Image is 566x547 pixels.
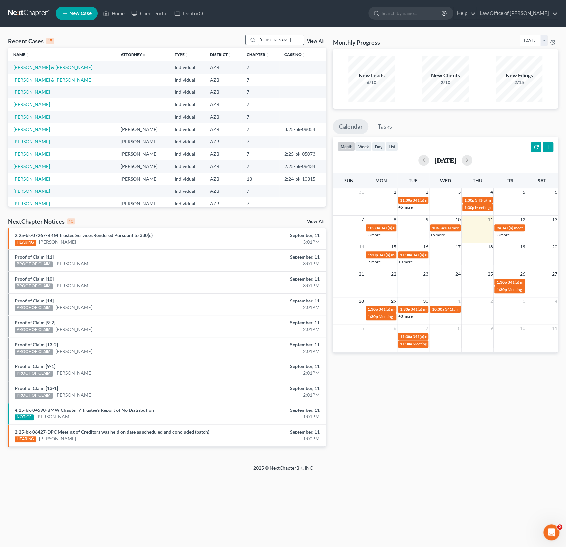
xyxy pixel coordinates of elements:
[142,53,146,57] i: unfold_more
[15,371,53,377] div: PROOF OF CLAIM
[67,218,75,224] div: 10
[15,385,58,391] a: Proof of Claim [13-1]
[385,142,398,151] button: list
[241,197,279,210] td: 7
[361,216,365,224] span: 7
[13,139,50,144] a: [PERSON_NAME]
[15,327,53,333] div: PROOF OF CLAIM
[355,142,372,151] button: week
[241,185,279,197] td: 7
[36,413,73,420] a: [PERSON_NAME]
[13,89,50,95] a: [PERSON_NAME]
[422,243,429,251] span: 16
[430,232,445,237] a: +5 more
[455,216,461,224] span: 10
[543,524,559,540] iframe: Intercom live chat
[222,260,319,267] div: 3:01PM
[11,97,103,123] div: That issue is being fixed [DATE] so the invites stay being sent to the proper internal email assi...
[115,148,169,160] td: [PERSON_NAME]
[400,341,412,346] span: 11:30a
[454,7,476,19] a: Help
[222,370,319,376] div: 2:01PM
[205,123,241,135] td: AZB
[241,160,279,173] td: 7
[174,52,188,57] a: Typeunfold_more
[422,79,469,86] div: 2/10
[519,243,526,251] span: 19
[440,178,451,183] span: Wed
[205,160,241,173] td: AZB
[222,392,319,398] div: 2:01PM
[15,320,55,325] a: Proof of Claim [9-2]
[554,188,558,196] span: 6
[279,160,326,173] td: 2:25-bk-06434
[222,282,319,289] div: 3:01PM
[279,173,326,185] td: 2:24-bk-10315
[115,197,169,210] td: [PERSON_NAME]
[210,52,232,57] a: Districtunfold_more
[25,53,29,57] i: unfold_more
[55,260,92,267] a: [PERSON_NAME]
[425,324,429,332] span: 7
[390,243,397,251] span: 15
[557,524,562,530] span: 2
[551,324,558,332] span: 11
[475,198,539,203] span: 341(a) meeting for [PERSON_NAME]
[457,188,461,196] span: 3
[425,188,429,196] span: 2
[228,53,232,57] i: unfold_more
[169,74,205,86] td: Individual
[501,225,565,230] span: 341(a) meeting for [PERSON_NAME]
[434,157,456,164] h2: [DATE]
[361,324,365,332] span: 5
[205,86,241,98] td: AZB
[11,201,103,240] div: No, we did a bunch of testing on our end. We uploaded documents last night, didn't import, went b...
[487,270,493,278] span: 25
[375,178,387,183] span: Mon
[372,142,385,151] button: day
[393,188,397,196] span: 1
[5,25,127,132] div: Katie says…
[496,280,507,285] span: 1:30p
[333,38,380,46] h3: Monthly Progress
[222,239,319,245] div: 3:01PM
[487,243,493,251] span: 18
[5,25,109,127] div: Good morning! To follow up on the [PERSON_NAME] issue, I think I figured out what happened. The s...
[366,259,381,264] a: +5 more
[222,341,319,348] div: September, 11
[222,304,319,311] div: 2:01PM
[15,363,55,369] a: Proof of Claim [9-1]
[121,52,146,57] a: Attorneyunfold_more
[455,243,461,251] span: 17
[279,123,326,135] td: 3:25-bk-08054
[265,53,269,57] i: unfold_more
[115,160,169,173] td: [PERSON_NAME]
[222,254,319,260] div: September, 11
[302,53,306,57] i: unfold_more
[519,324,526,332] span: 10
[13,176,50,182] a: [PERSON_NAME]
[487,216,493,224] span: 11
[55,370,92,376] a: [PERSON_NAME]
[15,349,53,355] div: PROOF OF CLAIM
[116,3,128,15] div: Close
[411,307,494,312] span: 341(a) meeting for Antawonia [PERSON_NAME]
[413,334,477,339] span: 341(a) meeting for [PERSON_NAME]
[222,232,319,239] div: September, 11
[128,7,171,19] a: Client Portal
[554,297,558,305] span: 4
[169,123,205,135] td: Individual
[390,297,397,305] span: 29
[432,225,439,230] span: 10a
[519,216,526,224] span: 12
[307,219,323,224] a: View All
[13,151,50,157] a: [PERSON_NAME]
[522,188,526,196] span: 5
[409,178,417,183] span: Tue
[413,252,512,257] span: 341(a) meeting for [PERSON_NAME] & [PERSON_NAME]
[358,188,365,196] span: 31
[169,197,205,210] td: Individual
[393,324,397,332] span: 6
[15,283,53,289] div: PROOF OF CLAIM
[400,252,412,257] span: 11:30a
